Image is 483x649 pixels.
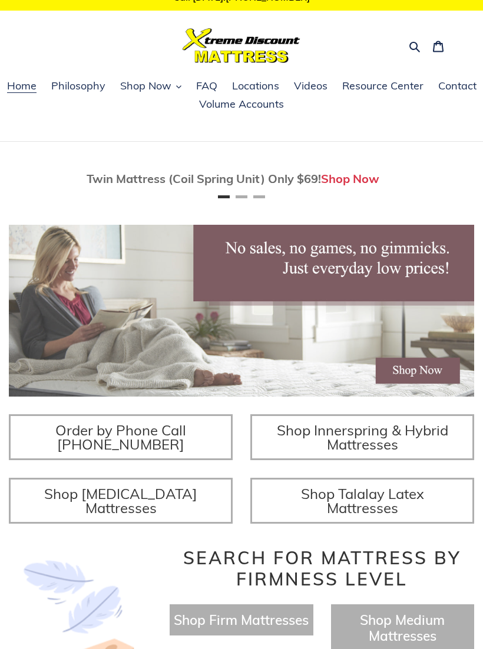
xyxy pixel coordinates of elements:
[321,172,379,187] a: Shop Now
[199,98,284,112] span: Volume Accounts
[294,79,327,94] span: Videos
[196,79,217,94] span: FAQ
[226,78,285,96] a: Locations
[120,79,171,94] span: Shop Now
[9,225,474,397] img: herobannermay2022-1652879215306_1200x.jpg
[174,612,309,629] a: Shop Firm Mattresses
[232,79,279,94] span: Locations
[301,485,424,517] span: Shop Talalay Latex Mattresses
[44,485,197,517] span: Shop [MEDICAL_DATA] Mattresses
[193,96,290,114] a: Volume Accounts
[1,78,42,96] a: Home
[236,196,247,199] button: Page 2
[250,478,474,524] a: Shop Talalay Latex Mattresses
[55,422,186,454] span: Order by Phone Call [PHONE_NUMBER]
[218,196,230,199] button: Page 1
[253,196,265,199] button: Page 3
[438,79,477,94] span: Contact
[183,547,461,591] span: Search for Mattress by Firmness Level
[360,612,445,645] a: Shop Medium Mattresses
[432,78,482,96] a: Contact
[250,415,474,461] a: Shop Innerspring & Hybrid Mattresses
[288,78,333,96] a: Videos
[7,79,37,94] span: Home
[87,172,321,187] span: Twin Mattress (Coil Spring Unit) Only $69!
[190,78,223,96] a: FAQ
[51,79,105,94] span: Philosophy
[277,422,448,454] span: Shop Innerspring & Hybrid Mattresses
[9,478,233,524] a: Shop [MEDICAL_DATA] Mattresses
[183,29,300,64] img: Xtreme Discount Mattress
[45,78,111,96] a: Philosophy
[336,78,429,96] a: Resource Center
[114,78,187,96] button: Shop Now
[9,415,233,461] a: Order by Phone Call [PHONE_NUMBER]
[342,79,424,94] span: Resource Center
